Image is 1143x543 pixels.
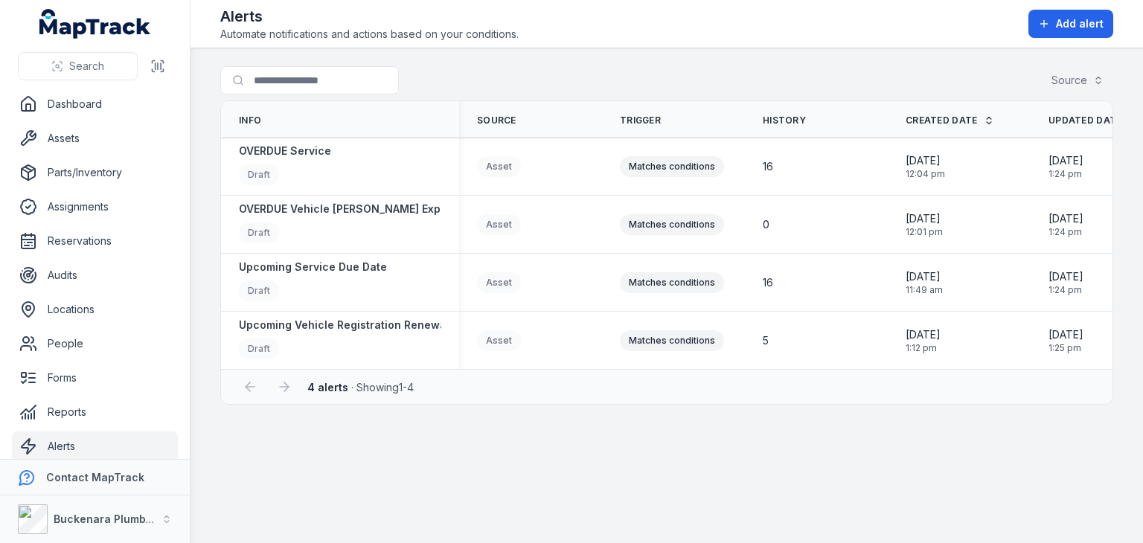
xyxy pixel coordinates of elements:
a: Upcoming Service Due DateDraft [239,260,387,305]
time: 9/8/2025, 1:24:39 PM [1048,153,1083,180]
button: Search [18,52,138,80]
span: 1:24 pm [1048,284,1083,296]
span: [DATE] [906,153,945,168]
span: · Showing 1 - 4 [307,381,414,393]
a: OVERDUE ServiceDraft [239,144,331,189]
time: 9/8/2025, 11:49:54 AM [906,269,943,296]
a: Updated Date [1048,115,1139,126]
div: Matches conditions [620,330,724,351]
span: 16 [763,275,773,290]
strong: OVERDUE Vehicle [PERSON_NAME] Expiry [239,202,454,216]
div: Draft [239,222,279,243]
span: [DATE] [906,269,943,284]
span: Search [69,59,104,74]
a: Assignments [12,192,178,222]
span: 1:25 pm [1048,342,1083,354]
a: OVERDUE Vehicle [PERSON_NAME] ExpiryDraft [239,202,454,247]
div: Matches conditions [620,214,724,235]
a: Dashboard [12,89,178,119]
a: Reservations [12,226,178,256]
strong: Buckenara Plumbing Gas & Electrical [54,513,249,525]
span: Trigger [620,115,661,126]
span: Add alert [1056,16,1104,31]
span: 16 [763,159,773,174]
span: 11:49 am [906,284,943,296]
div: Matches conditions [620,272,724,293]
span: Updated Date [1048,115,1122,126]
time: 9/8/2025, 1:25:00 PM [1048,327,1083,354]
a: Forms [12,363,178,393]
span: 12:01 pm [906,226,943,238]
a: Alerts [12,431,178,461]
strong: 4 alerts [307,381,348,393]
div: Matches conditions [620,156,724,177]
span: [DATE] [1048,269,1083,284]
a: Parts/Inventory [12,158,178,187]
button: Add alert [1028,10,1113,38]
a: Locations [12,295,178,324]
h2: Alerts [220,6,519,27]
span: 12:04 pm [906,168,945,180]
time: 9/8/2025, 12:01:43 PM [906,211,943,238]
a: Created Date [906,115,994,126]
span: History [763,115,806,126]
span: Info [239,115,261,126]
strong: Upcoming Vehicle Registration Renewal [239,318,449,332]
div: Asset [477,330,521,351]
a: Audits [12,260,178,290]
div: Draft [239,338,279,359]
strong: Contact MapTrack [46,471,144,483]
span: 5 [763,333,769,348]
time: 6/27/2025, 1:12:29 PM [906,327,941,354]
span: [DATE] [906,327,941,342]
time: 9/8/2025, 12:04:57 PM [906,153,945,180]
a: MapTrack [39,9,151,39]
strong: Upcoming Service Due Date [239,260,387,274]
span: 0 [763,217,769,232]
span: 1:24 pm [1048,226,1083,238]
span: 1:12 pm [906,342,941,354]
span: 1:24 pm [1048,168,1083,180]
time: 9/8/2025, 1:24:49 PM [1048,211,1083,238]
span: Source [477,115,516,126]
div: Draft [239,164,279,185]
span: [DATE] [1048,153,1083,168]
span: [DATE] [906,211,943,226]
a: Assets [12,123,178,153]
div: Draft [239,280,279,301]
div: Asset [477,156,521,177]
div: Asset [477,214,521,235]
span: Automate notifications and actions based on your conditions. [220,27,519,42]
a: Reports [12,397,178,427]
time: 9/8/2025, 1:24:55 PM [1048,269,1083,296]
a: Upcoming Vehicle Registration RenewalDraft [239,318,449,363]
a: People [12,329,178,359]
div: Asset [477,272,521,293]
span: [DATE] [1048,211,1083,226]
button: Source [1042,66,1113,94]
span: Created Date [906,115,978,126]
strong: OVERDUE Service [239,144,331,158]
span: [DATE] [1048,327,1083,342]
